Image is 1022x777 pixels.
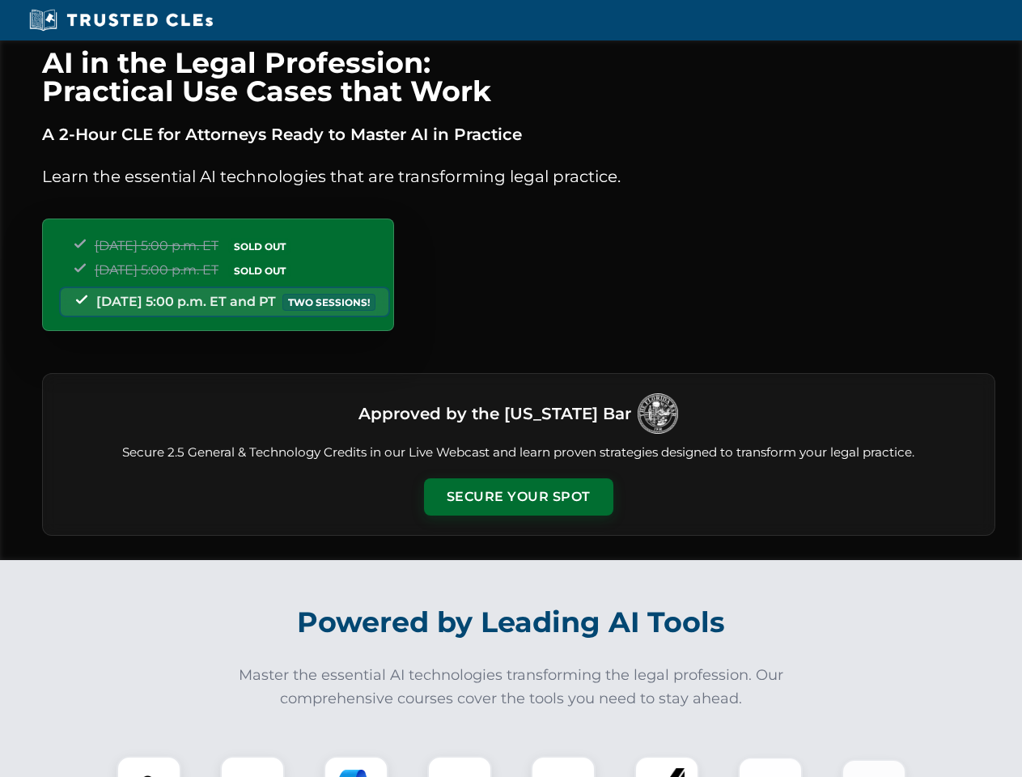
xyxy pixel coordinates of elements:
span: SOLD OUT [228,262,291,279]
span: [DATE] 5:00 p.m. ET [95,238,218,253]
p: Secure 2.5 General & Technology Credits in our Live Webcast and learn proven strategies designed ... [62,444,975,462]
img: Trusted CLEs [24,8,218,32]
span: [DATE] 5:00 p.m. ET [95,262,218,278]
p: Master the essential AI technologies transforming the legal profession. Our comprehensive courses... [228,664,795,711]
img: Logo [638,393,678,434]
h3: Approved by the [US_STATE] Bar [358,399,631,428]
h1: AI in the Legal Profession: Practical Use Cases that Work [42,49,995,105]
button: Secure Your Spot [424,478,613,516]
p: Learn the essential AI technologies that are transforming legal practice. [42,163,995,189]
p: A 2-Hour CLE for Attorneys Ready to Master AI in Practice [42,121,995,147]
h2: Powered by Leading AI Tools [63,594,960,651]
span: SOLD OUT [228,238,291,255]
